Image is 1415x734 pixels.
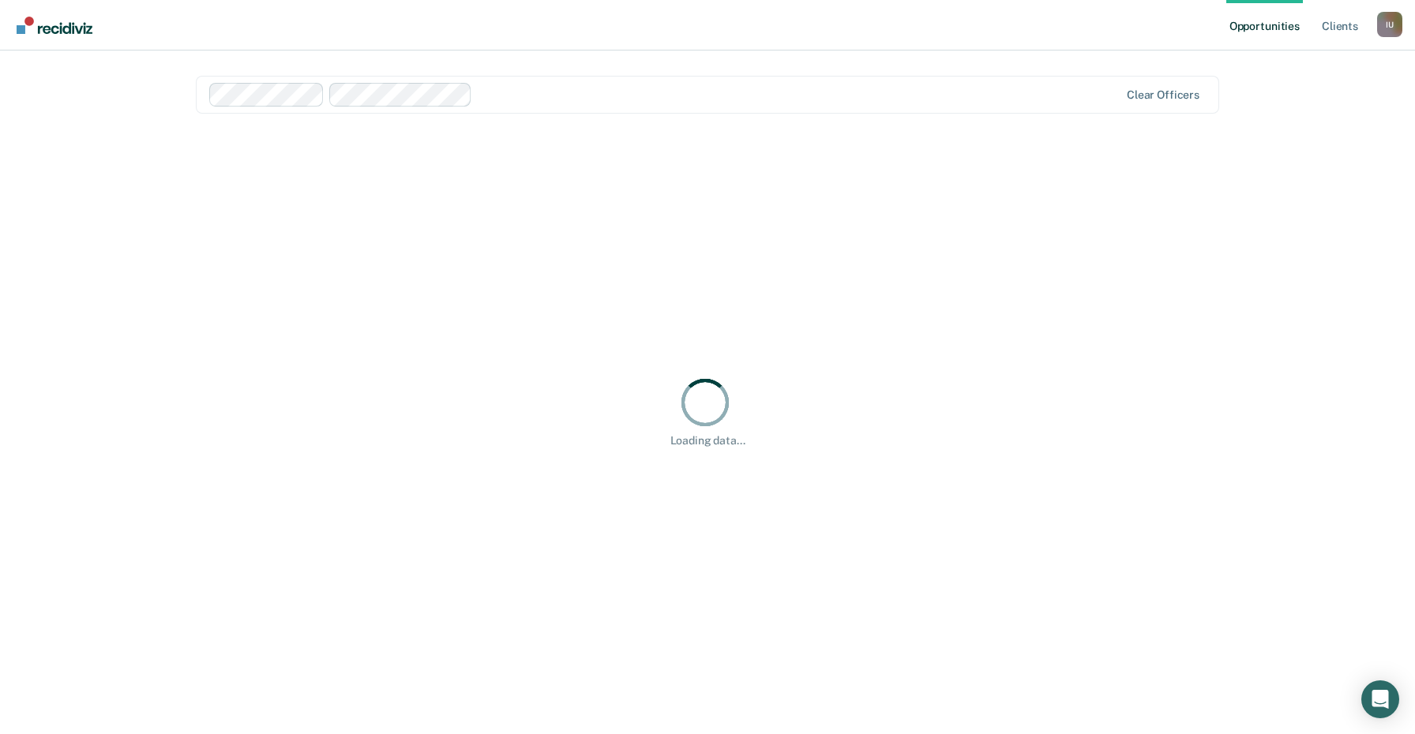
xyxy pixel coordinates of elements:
div: Open Intercom Messenger [1361,680,1399,718]
div: Loading data... [670,434,745,448]
img: Recidiviz [17,17,92,34]
button: Profile dropdown button [1377,12,1402,37]
div: Clear officers [1127,88,1199,102]
div: I U [1377,12,1402,37]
